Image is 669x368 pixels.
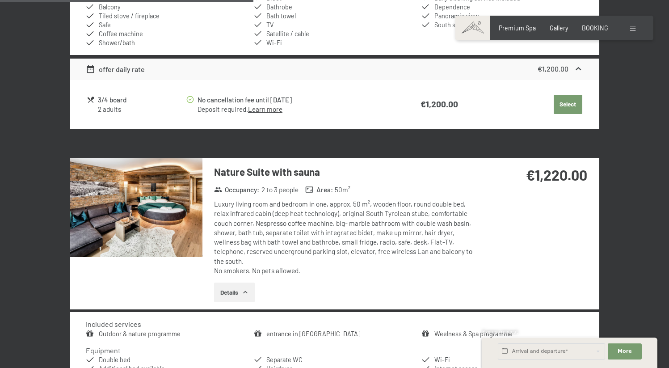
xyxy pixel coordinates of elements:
span: Wi-Fi [434,356,450,364]
div: offer daily rate€1,200.00 [70,59,599,80]
span: Bathrobe [266,3,292,11]
span: Panoramic view [434,12,479,20]
span: Express request [482,329,518,334]
div: offer daily rate [86,64,145,75]
div: Luxury living room and bedroom in one, approx. 50 m², wooden floor, round double bed, relax infra... [214,199,480,275]
img: mss_renderimg.php [70,158,202,257]
a: entrance in [GEOGRAPHIC_DATA] [266,330,360,338]
span: Balcony [99,3,121,11]
span: Bath towel [266,12,296,20]
span: 50 m² [335,185,350,195]
h4: Equipment [86,346,121,355]
strong: €1,220.00 [526,166,587,183]
span: Separate WC [266,356,303,364]
h3: Nature Suite with sauna [214,165,480,179]
a: Premium Spa [499,24,536,32]
a: Outdoor & nature programme [99,330,181,338]
strong: €1,200.00 [421,99,458,109]
div: 3/4 board [98,95,185,105]
span: More [618,348,632,355]
strong: Occupancy : [214,185,260,195]
span: Satellite / cable [266,30,309,38]
strong: €1,200.00 [538,64,568,73]
h4: Included services [86,320,141,328]
span: Double bed [99,356,130,364]
span: Wi-Fi [266,39,282,47]
span: South side [434,21,464,29]
a: Weelness & Spa programme [434,330,513,338]
span: TV [266,21,273,29]
strong: Area : [305,185,333,195]
span: Dependence [434,3,470,11]
a: BOOKING [582,24,608,32]
span: 2 to 3 people [261,185,299,195]
span: Safe [99,21,111,29]
span: Tiled stove / fireplace [99,12,160,20]
button: Select [554,95,582,114]
div: 2 adults [98,105,185,114]
a: Learn more [248,105,282,113]
button: More [608,343,642,360]
div: Deposit required. [198,105,383,114]
span: Shower/bath [99,39,135,47]
a: Gallery [550,24,568,32]
span: Coffee machine [99,30,143,38]
button: Details [214,283,255,302]
div: No cancellation fee until [DATE] [198,95,383,105]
